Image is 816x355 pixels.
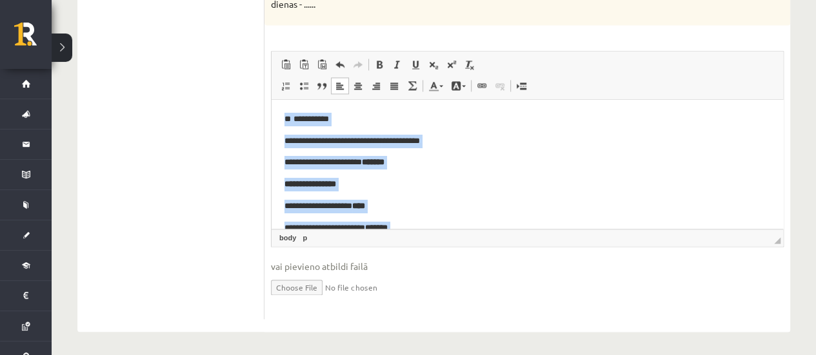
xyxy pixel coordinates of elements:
a: По левому краю [331,77,349,94]
a: Цвет фона [447,77,470,94]
a: По центру [349,77,367,94]
a: По правому краю [367,77,385,94]
a: Надстрочный индекс [443,56,461,73]
a: Подчеркнутый (Ctrl+U) [406,56,424,73]
a: Элемент body [277,232,299,244]
a: Убрать форматирование [461,56,479,73]
a: Цитата [313,77,331,94]
a: Цвет текста [424,77,447,94]
a: Вставить разрыв страницы для печати [512,77,530,94]
iframe: Визуальный текстовый редактор, wiswyg-editor-user-answer-47433922561900 [272,100,783,229]
a: Вставить (Ctrl+V) [277,56,295,73]
a: Математика [403,77,421,94]
span: vai pievieno atbildi failā [271,260,784,273]
a: Подстрочный индекс [424,56,443,73]
a: Вставить / удалить маркированный список [295,77,313,94]
a: Курсив (Ctrl+I) [388,56,406,73]
span: Перетащите для изменения размера [774,237,781,244]
a: Вставить из Word [313,56,331,73]
a: Отменить (Ctrl+Z) [331,56,349,73]
a: Rīgas 1. Tālmācības vidusskola [14,23,52,55]
a: Вставить только текст (Ctrl+Shift+V) [295,56,313,73]
a: Элемент p [300,232,310,244]
a: Вставить/Редактировать ссылку (Ctrl+K) [473,77,491,94]
a: Вставить / удалить нумерованный список [277,77,295,94]
a: По ширине [385,77,403,94]
a: Полужирный (Ctrl+B) [370,56,388,73]
a: Убрать ссылку [491,77,509,94]
a: Повторить (Ctrl+Y) [349,56,367,73]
